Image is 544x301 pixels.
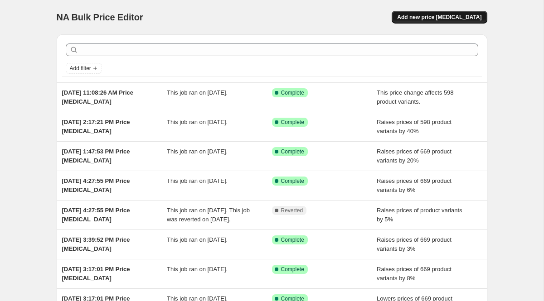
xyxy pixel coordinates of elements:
[281,177,304,185] span: Complete
[66,63,102,74] button: Add filter
[281,119,304,126] span: Complete
[377,207,462,223] span: Raises prices of product variants by 5%
[377,177,452,193] span: Raises prices of 669 product variants by 6%
[281,148,304,155] span: Complete
[392,11,487,24] button: Add new price [MEDICAL_DATA]
[62,236,130,252] span: [DATE] 3:39:52 PM Price [MEDICAL_DATA]
[377,266,452,282] span: Raises prices of 669 product variants by 8%
[62,266,130,282] span: [DATE] 3:17:01 PM Price [MEDICAL_DATA]
[167,148,228,155] span: This job ran on [DATE].
[281,236,304,244] span: Complete
[377,148,452,164] span: Raises prices of 669 product variants by 20%
[167,177,228,184] span: This job ran on [DATE].
[167,119,228,125] span: This job ran on [DATE].
[377,89,454,105] span: This price change affects 598 product variants.
[281,207,303,214] span: Reverted
[397,14,481,21] span: Add new price [MEDICAL_DATA]
[377,119,452,134] span: Raises prices of 598 product variants by 40%
[70,65,91,72] span: Add filter
[62,177,130,193] span: [DATE] 4:27:55 PM Price [MEDICAL_DATA]
[377,236,452,252] span: Raises prices of 669 product variants by 3%
[62,89,134,105] span: [DATE] 11:08:26 AM Price [MEDICAL_DATA]
[167,207,250,223] span: This job ran on [DATE]. This job was reverted on [DATE].
[62,207,130,223] span: [DATE] 4:27:55 PM Price [MEDICAL_DATA]
[62,148,130,164] span: [DATE] 1:47:53 PM Price [MEDICAL_DATA]
[167,89,228,96] span: This job ran on [DATE].
[167,236,228,243] span: This job ran on [DATE].
[57,12,143,22] span: NA Bulk Price Editor
[281,89,304,96] span: Complete
[167,266,228,272] span: This job ran on [DATE].
[281,266,304,273] span: Complete
[62,119,130,134] span: [DATE] 2:17:21 PM Price [MEDICAL_DATA]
